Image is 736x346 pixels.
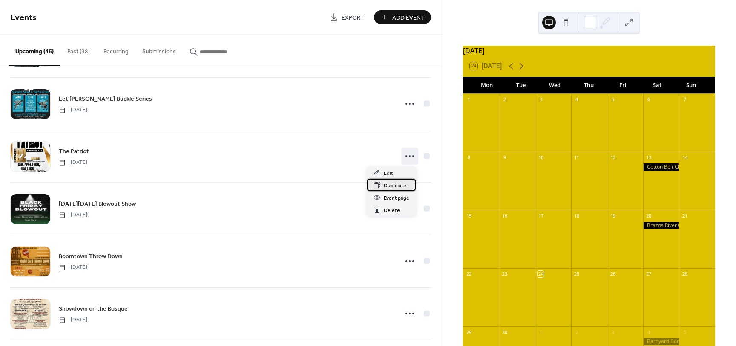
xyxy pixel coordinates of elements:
[609,154,616,161] div: 12
[59,304,128,314] a: Showdown on the Bosque
[59,106,87,114] span: [DATE]
[646,212,652,219] div: 20
[646,96,652,103] div: 6
[463,46,715,56] div: [DATE]
[606,77,640,94] div: Fri
[135,35,183,65] button: Submissions
[609,212,616,219] div: 19
[97,35,135,65] button: Recurring
[572,77,606,94] div: Thu
[501,212,508,219] div: 16
[59,159,87,166] span: [DATE]
[59,95,152,104] span: Let'[PERSON_NAME] Buckle Series
[643,338,679,345] div: Barnyard Bonanza
[674,77,708,94] div: Sun
[538,271,544,277] div: 24
[59,94,152,104] a: Let'[PERSON_NAME] Buckle Series
[646,329,652,335] div: 4
[466,329,472,335] div: 29
[574,212,580,219] div: 18
[392,13,425,22] span: Add Event
[59,252,123,261] span: Boomtown Throw Down
[384,206,400,215] span: Delete
[609,329,616,335] div: 3
[538,96,544,103] div: 3
[466,154,472,161] div: 8
[466,212,472,219] div: 15
[538,212,544,219] div: 17
[504,77,538,94] div: Tue
[574,271,580,277] div: 25
[9,35,60,66] button: Upcoming (46)
[640,77,674,94] div: Sat
[501,329,508,335] div: 30
[574,329,580,335] div: 2
[681,154,688,161] div: 14
[342,13,364,22] span: Export
[646,271,652,277] div: 27
[59,316,87,324] span: [DATE]
[501,154,508,161] div: 9
[681,329,688,335] div: 5
[501,96,508,103] div: 2
[643,163,679,171] div: Cotton Belt Classic
[501,271,508,277] div: 23
[609,271,616,277] div: 26
[59,305,128,314] span: Showdown on the Bosque
[374,10,431,24] button: Add Event
[643,222,679,229] div: Brazos River Classic Jackpot
[60,35,97,65] button: Past (98)
[59,199,136,209] a: [DATE][DATE] Blowout Show
[646,154,652,161] div: 13
[323,10,371,24] a: Export
[609,96,616,103] div: 5
[574,96,580,103] div: 4
[59,146,89,156] a: The Patriot
[59,251,123,261] a: Boomtown Throw Down
[681,271,688,277] div: 28
[470,77,504,94] div: Mon
[681,96,688,103] div: 7
[681,212,688,219] div: 21
[538,154,544,161] div: 10
[384,169,393,178] span: Edit
[538,329,544,335] div: 1
[59,264,87,271] span: [DATE]
[538,77,572,94] div: Wed
[11,9,37,26] span: Events
[59,147,89,156] span: The Patriot
[466,271,472,277] div: 22
[384,181,406,190] span: Duplicate
[59,211,87,219] span: [DATE]
[466,96,472,103] div: 1
[384,194,409,203] span: Event page
[574,154,580,161] div: 11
